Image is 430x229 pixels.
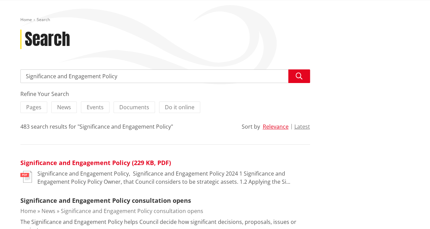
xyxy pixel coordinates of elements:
[20,196,191,205] a: Significance and Engagement Policy consultation opens
[399,200,423,225] iframe: Messenger Launcher
[20,90,310,98] div: Refine Your Search
[37,169,310,186] p: Significance and Engagement Policy, ﻿ Significance and Engagement Policy 2024 1 Significance and ...
[57,103,71,111] span: News
[263,124,289,130] button: Relevance
[242,122,260,131] div: Sort by
[61,207,203,215] a: Significance and Engagement Policy consultation opens
[20,171,32,183] img: document-pdf.svg
[119,103,149,111] span: Documents
[20,207,36,215] a: Home
[87,103,104,111] span: Events
[25,30,70,49] h1: Search
[20,159,171,167] a: Significance and Engagement Policy (229 KB, PDF)
[41,207,55,215] a: News
[20,122,173,131] div: 483 search results for "Significance and Engagement Policy"
[26,103,41,111] span: Pages
[37,17,50,22] span: Search
[20,17,32,22] a: Home
[294,124,310,130] button: Latest
[20,69,310,83] input: Search input
[165,103,194,111] span: Do it online
[20,17,410,23] nav: breadcrumb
